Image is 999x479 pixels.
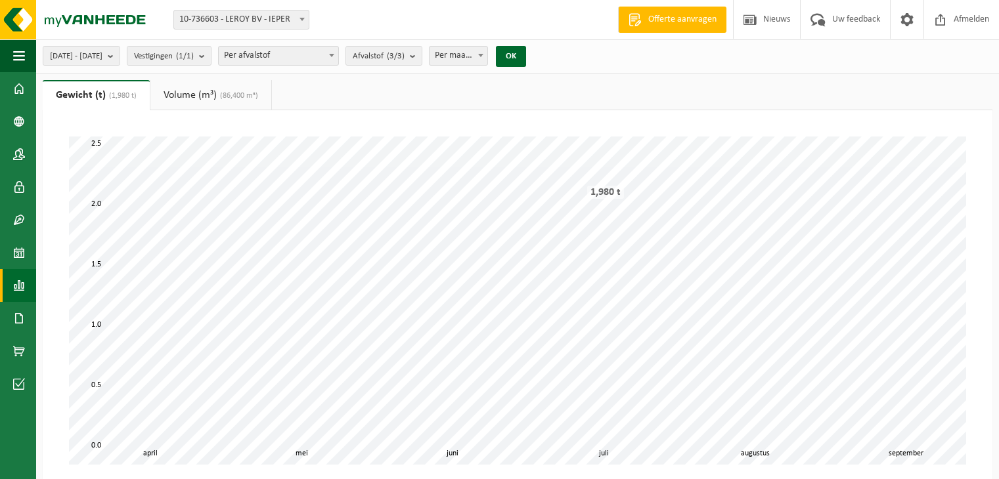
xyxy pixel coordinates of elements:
[176,52,194,60] count: (1/1)
[217,92,258,100] span: (86,400 m³)
[587,186,624,199] div: 1,980 t
[150,80,271,110] a: Volume (m³)
[645,13,720,26] span: Offerte aanvragen
[173,10,309,30] span: 10-736603 - LEROY BV - IEPER
[43,80,150,110] a: Gewicht (t)
[219,47,338,65] span: Per afvalstof
[387,52,405,60] count: (3/3)
[618,7,726,33] a: Offerte aanvragen
[50,47,102,66] span: [DATE] - [DATE]
[127,46,211,66] button: Vestigingen(1/1)
[353,47,405,66] span: Afvalstof
[345,46,422,66] button: Afvalstof(3/3)
[429,46,489,66] span: Per maand
[106,92,137,100] span: (1,980 t)
[430,47,488,65] span: Per maand
[496,46,526,67] button: OK
[174,10,309,29] span: 10-736603 - LEROY BV - IEPER
[43,46,120,66] button: [DATE] - [DATE]
[218,46,339,66] span: Per afvalstof
[134,47,194,66] span: Vestigingen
